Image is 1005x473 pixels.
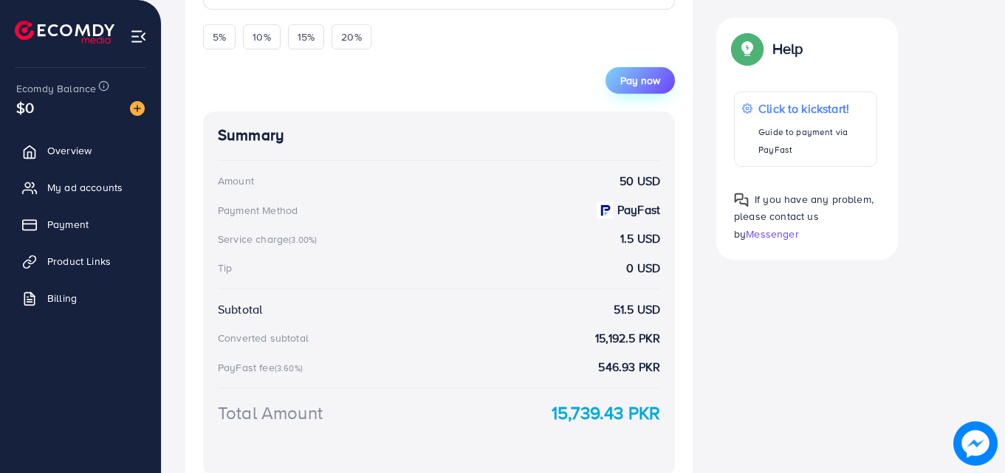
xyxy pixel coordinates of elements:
p: Help [772,40,803,58]
small: (3.00%) [289,234,317,246]
strong: 15,739.43 PKR [552,400,660,426]
strong: 546.93 PKR [598,359,660,376]
span: Overview [47,143,92,158]
img: menu [130,28,147,45]
a: Product Links [11,246,150,276]
div: Subtotal [218,301,262,318]
strong: 1.5 USD [620,230,660,247]
div: Payment Method [218,203,298,218]
span: 10% [253,30,270,44]
strong: 0 USD [626,260,660,277]
button: Pay now [606,67,675,94]
span: My ad accounts [47,180,123,195]
span: Ecomdy Balance [16,81,96,96]
span: 5% [213,30,226,44]
span: Product Links [47,254,111,269]
a: Overview [11,136,150,165]
div: Tip [218,260,232,275]
p: Click to kickstart! [758,100,868,117]
img: Popup guide [734,35,761,62]
strong: 51.5 USD [614,301,660,318]
strong: 15,192.5 PKR [595,330,660,347]
strong: PayFast [617,201,660,218]
span: Billing [47,291,77,305]
strong: 50 USD [620,173,660,190]
img: payment [597,202,613,218]
a: Payment [11,210,150,239]
span: Payment [47,217,89,232]
a: Billing [11,283,150,313]
div: Amount [218,173,254,188]
span: If you have any problem, please contact us by [734,192,874,241]
span: Pay now [620,73,660,88]
span: $0 [16,97,34,118]
span: 15% [298,30,315,44]
small: (3.60%) [275,362,303,374]
div: Total Amount [218,400,323,426]
div: Service charge [218,232,321,246]
h4: Summary [218,126,660,145]
img: Popup guide [734,193,749,207]
img: image [130,101,145,116]
img: image [953,421,998,466]
p: Guide to payment via PayFast [758,123,868,159]
span: Messenger [746,226,798,241]
span: 20% [341,30,361,44]
div: Converted subtotal [218,331,309,345]
a: My ad accounts [11,173,150,202]
img: logo [15,21,114,44]
div: PayFast fee [218,360,307,375]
